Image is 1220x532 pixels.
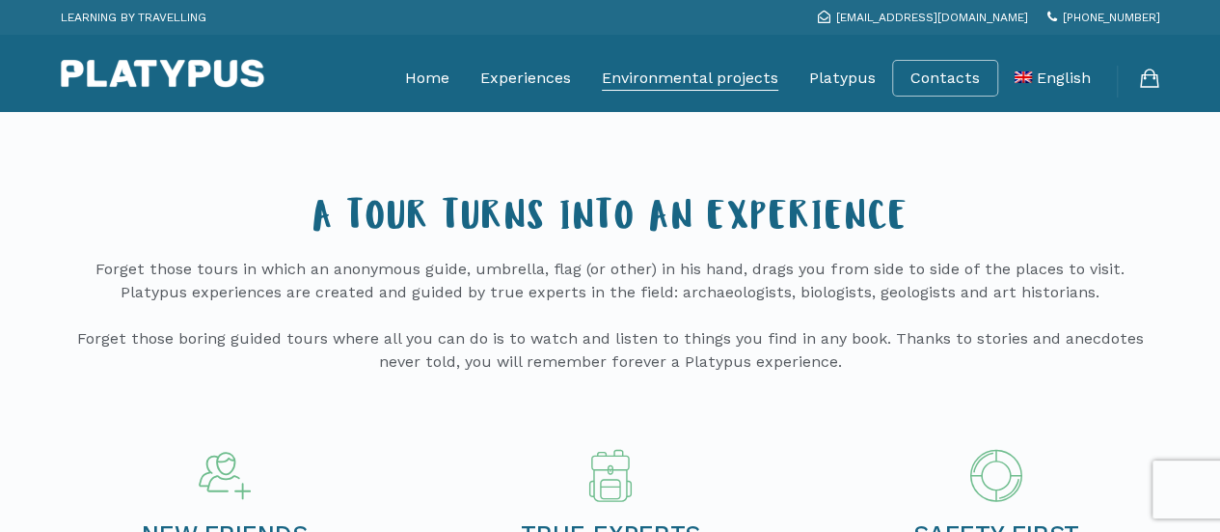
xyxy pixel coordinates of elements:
a: Environmental projects [602,54,778,102]
a: Home [405,54,449,102]
a: Experiences [480,54,571,102]
a: Platypus [809,54,876,102]
span: A TOUR TURNS INTO AN EXPERIENCE [312,201,908,241]
a: [EMAIL_ADDRESS][DOMAIN_NAME] [818,11,1028,24]
a: [PHONE_NUMBER] [1047,11,1160,24]
span: [PHONE_NUMBER] [1063,11,1160,24]
span: English [1037,69,1091,87]
span: [EMAIL_ADDRESS][DOMAIN_NAME] [836,11,1028,24]
a: English [1015,54,1091,102]
p: LEARNING BY TRAVELLING [61,5,206,30]
img: Platypus [61,59,264,88]
p: Forget those tours in which an anonymous guide, umbrella, flag (or other) in his hand, drags you ... [66,258,1155,374]
a: Contacts [910,69,980,88]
